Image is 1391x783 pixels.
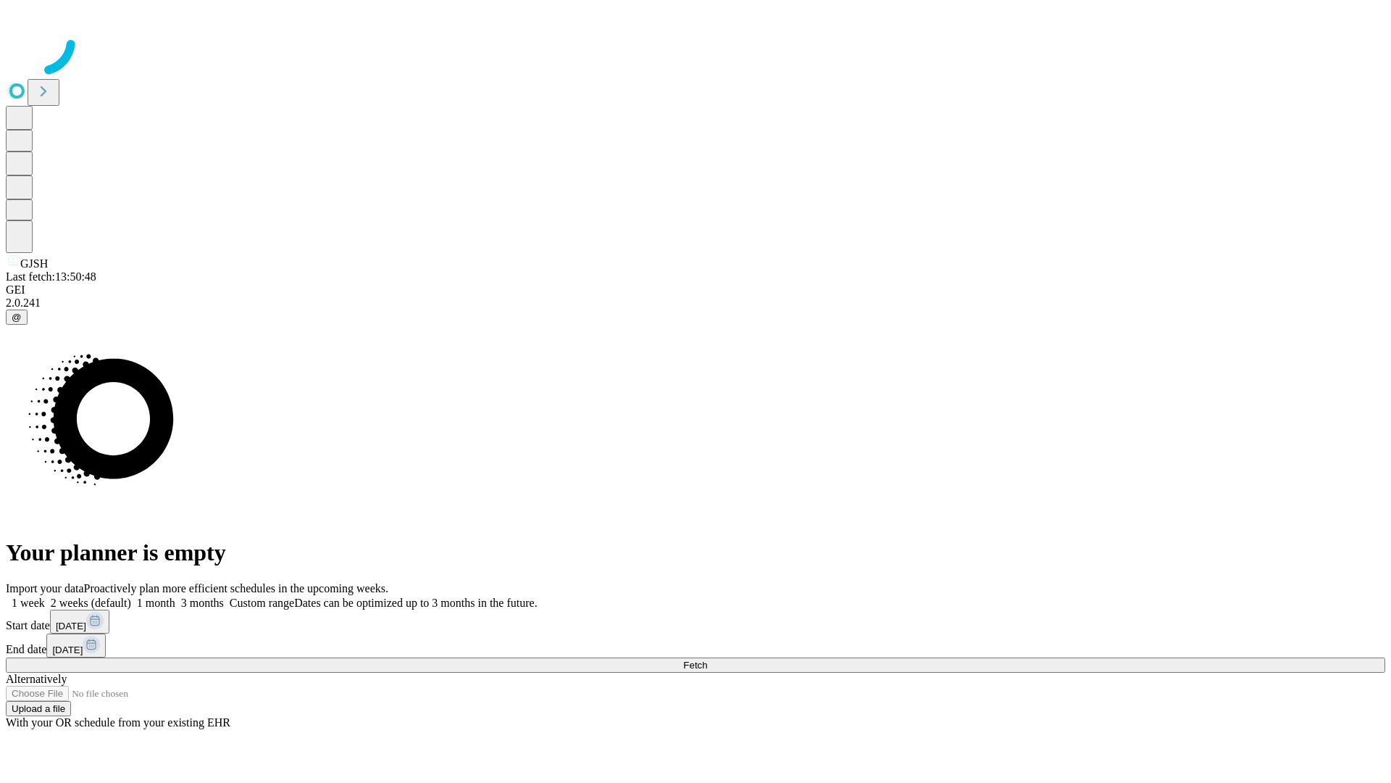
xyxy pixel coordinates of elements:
[6,310,28,325] button: @
[6,297,1385,310] div: 2.0.241
[6,610,1385,634] div: Start date
[6,634,1385,658] div: End date
[230,597,294,609] span: Custom range
[50,610,109,634] button: [DATE]
[6,283,1385,297] div: GEI
[12,597,45,609] span: 1 week
[181,597,224,609] span: 3 months
[6,270,96,283] span: Last fetch: 13:50:48
[683,660,707,671] span: Fetch
[6,716,230,729] span: With your OR schedule from your existing EHR
[84,582,388,594] span: Proactively plan more efficient schedules in the upcoming weeks.
[46,634,106,658] button: [DATE]
[6,658,1385,673] button: Fetch
[6,701,71,716] button: Upload a file
[12,312,22,323] span: @
[20,257,48,270] span: GJSH
[52,645,83,655] span: [DATE]
[6,539,1385,566] h1: Your planner is empty
[294,597,537,609] span: Dates can be optimized up to 3 months in the future.
[6,582,84,594] span: Import your data
[137,597,175,609] span: 1 month
[6,673,67,685] span: Alternatively
[51,597,131,609] span: 2 weeks (default)
[56,621,86,631] span: [DATE]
